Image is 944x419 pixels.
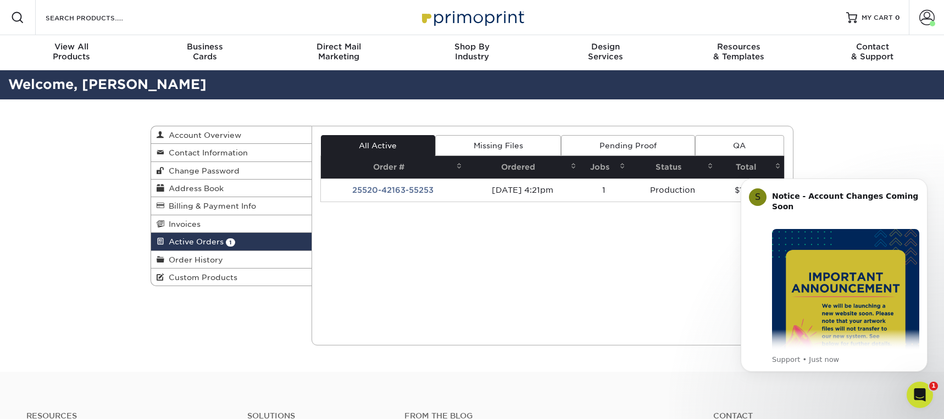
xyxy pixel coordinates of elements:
a: Billing & Payment Info [151,197,312,215]
span: Active Orders [164,237,224,246]
a: Order History [151,251,312,269]
span: Invoices [164,220,201,228]
input: SEARCH PRODUCTS..... [45,11,152,24]
a: Shop ByIndustry [406,35,539,70]
span: Address Book [164,184,224,193]
a: Pending Proof [561,135,695,156]
span: Contact [806,42,939,52]
span: 1 [226,238,235,247]
iframe: Intercom notifications message [724,162,944,389]
span: MY CART [862,13,893,23]
a: Contact& Support [806,35,939,70]
td: [DATE] 4:21pm [465,178,579,202]
td: 25520-42163-55253 [321,178,466,202]
th: Order # [321,156,466,178]
a: Active Orders 1 [151,233,312,250]
th: Ordered [465,156,579,178]
a: Change Password [151,162,312,180]
span: 1 [929,382,938,390]
span: Account Overview [164,131,241,139]
td: Production [629,178,717,202]
a: Invoices [151,215,312,233]
a: Contact Information [151,144,312,161]
td: 1 [580,178,629,202]
span: Business [138,42,272,52]
a: View AllProducts [5,35,138,70]
div: Services [538,42,672,62]
a: Direct MailMarketing [272,35,406,70]
span: Custom Products [164,273,237,282]
th: Total [717,156,784,178]
iframe: Google Customer Reviews [3,386,93,415]
span: Direct Mail [272,42,406,52]
a: Address Book [151,180,312,197]
td: $120.45 [717,178,784,202]
a: Resources& Templates [672,35,806,70]
span: Resources [672,42,806,52]
div: Products [5,42,138,62]
span: Billing & Payment Info [164,202,256,210]
img: Primoprint [417,5,527,29]
span: View All [5,42,138,52]
iframe: Intercom live chat [907,382,933,408]
span: Order History [164,255,223,264]
span: Design [538,42,672,52]
span: Contact Information [164,148,248,157]
a: Account Overview [151,126,312,144]
span: 0 [895,14,900,21]
a: All Active [321,135,435,156]
span: Change Password [164,166,240,175]
a: Custom Products [151,269,312,286]
a: BusinessCards [138,35,272,70]
span: Shop By [406,42,539,52]
a: QA [695,135,784,156]
th: Status [629,156,717,178]
a: Missing Files [435,135,561,156]
div: Cards [138,42,272,62]
th: Jobs [580,156,629,178]
div: & Support [806,42,939,62]
div: Industry [406,42,539,62]
a: DesignServices [538,35,672,70]
div: & Templates [672,42,806,62]
div: Marketing [272,42,406,62]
